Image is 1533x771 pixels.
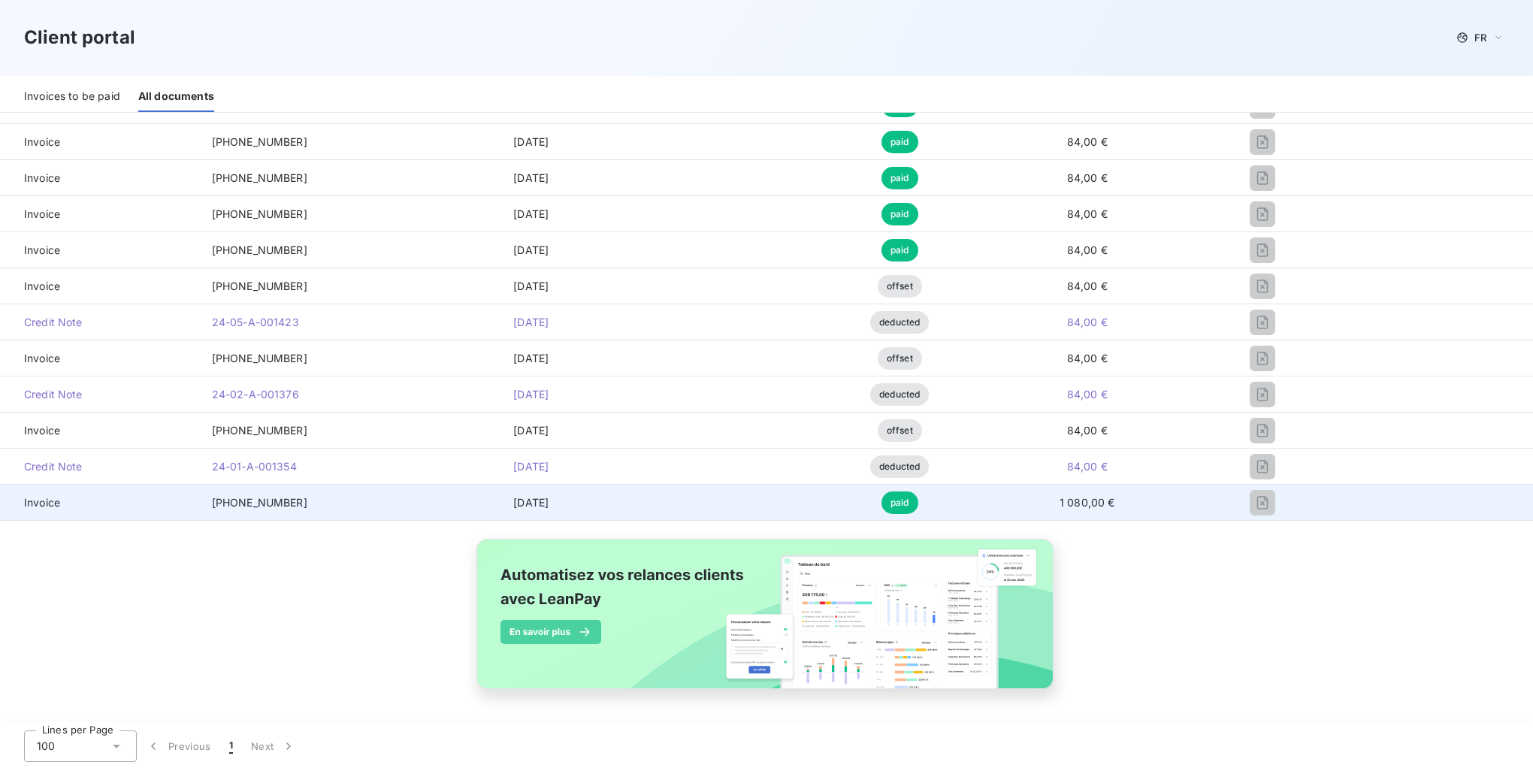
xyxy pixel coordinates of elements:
span: [DATE] [513,460,549,473]
span: 84,00 € [1067,388,1108,401]
span: offset [878,275,922,298]
span: [PHONE_NUMBER] [212,171,307,184]
span: [PHONE_NUMBER] [212,352,307,364]
span: 24-01-A-001354 [212,460,297,473]
span: Credit Note [12,315,188,330]
div: Invoices to be paid [24,81,120,113]
span: Invoice [12,423,188,438]
span: paid [881,491,918,514]
span: Credit Note [12,387,188,402]
span: 24-02-A-001376 [212,388,299,401]
span: 84,00 € [1067,280,1108,292]
span: [DATE] [513,171,549,184]
span: [PHONE_NUMBER] [212,207,307,220]
span: Invoice [12,243,188,258]
span: 84,00 € [1067,424,1108,437]
span: [DATE] [513,135,549,148]
span: 84,00 € [1067,352,1108,364]
span: offset [878,347,922,370]
img: banner [463,530,1070,715]
span: [DATE] [513,352,549,364]
span: paid [881,167,918,189]
span: deducted [870,383,929,406]
span: Credit Note [12,459,188,474]
span: 84,00 € [1067,135,1108,148]
span: 84,00 € [1067,171,1108,184]
span: 84,00 € [1067,316,1108,328]
span: deducted [870,455,929,478]
span: paid [881,131,918,153]
span: 84,00 € [1067,460,1108,473]
span: deducted [870,311,929,334]
span: Invoice [12,495,188,510]
span: Invoice [12,171,188,186]
span: Invoice [12,351,188,366]
button: Previous [137,730,220,762]
h3: Client portal [24,24,135,51]
button: 1 [220,730,242,762]
span: Invoice [12,279,188,294]
span: [PHONE_NUMBER] [212,496,307,509]
span: [PHONE_NUMBER] [212,280,307,292]
span: Invoice [12,135,188,150]
button: Next [242,730,305,762]
span: [PHONE_NUMBER] [212,424,307,437]
span: [DATE] [513,243,549,256]
span: offset [878,419,922,442]
span: [DATE] [513,424,549,437]
span: 84,00 € [1067,207,1108,220]
span: [PHONE_NUMBER] [212,243,307,256]
span: 84,00 € [1067,243,1108,256]
span: [PHONE_NUMBER] [212,135,307,148]
span: 1 080,00 € [1060,496,1115,509]
span: Invoice [12,207,188,222]
div: All documents [138,81,214,113]
span: 24-05-A-001423 [212,316,299,328]
span: [DATE] [513,388,549,401]
span: 100 [37,739,55,754]
span: [DATE] [513,207,549,220]
span: [DATE] [513,280,549,292]
span: [DATE] [513,496,549,509]
span: [DATE] [513,316,549,328]
span: FR [1474,32,1486,44]
span: paid [881,203,918,225]
span: paid [881,239,918,262]
span: 1 [229,739,233,754]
